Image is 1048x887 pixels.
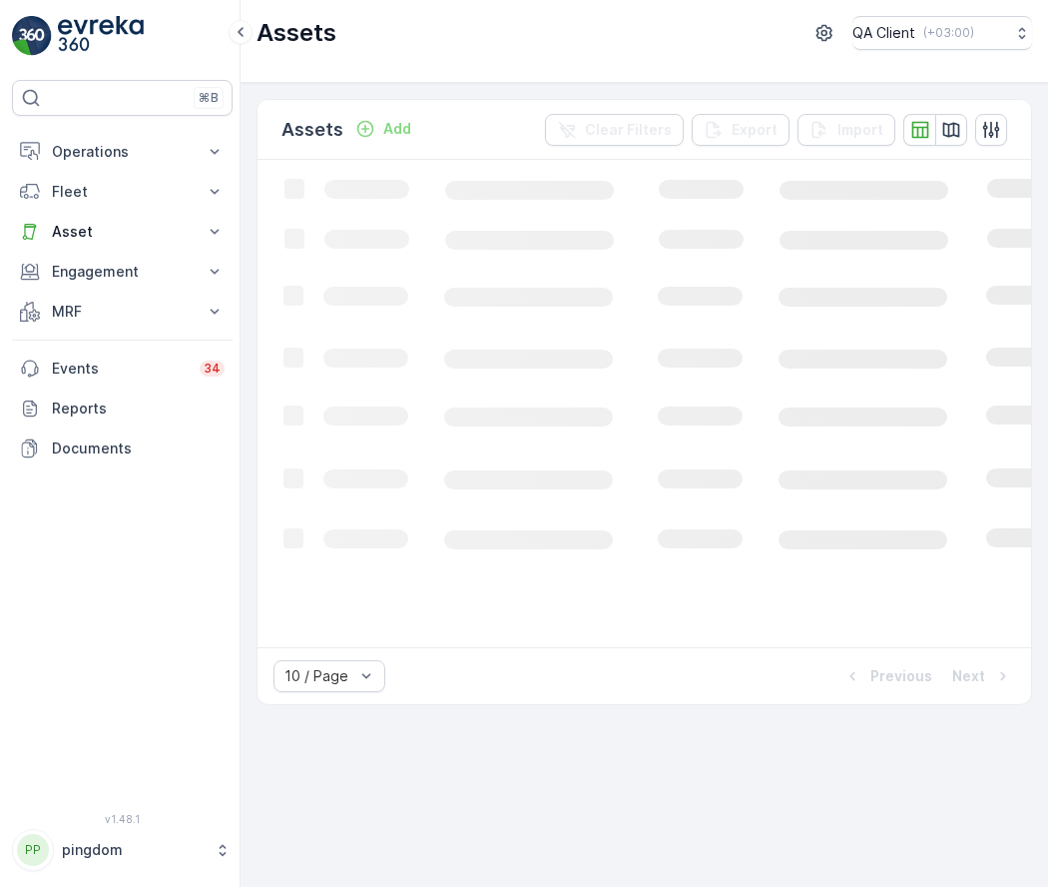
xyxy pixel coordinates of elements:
a: Documents [12,429,233,468]
img: logo [12,16,52,56]
p: Previous [870,666,932,686]
p: Assets [281,116,343,144]
p: Clear Filters [585,120,672,140]
button: Next [950,664,1015,688]
p: Engagement [52,262,193,282]
button: Asset [12,212,233,252]
p: Import [837,120,883,140]
p: Assets [257,17,336,49]
p: Add [383,119,411,139]
p: Events [52,359,188,379]
a: Reports [12,389,233,429]
p: Export [732,120,778,140]
p: Asset [52,222,193,242]
button: Add [347,117,419,141]
button: Engagement [12,252,233,292]
p: Next [952,666,985,686]
button: Export [692,114,789,146]
a: Events34 [12,349,233,389]
button: Operations [12,132,233,172]
button: Import [797,114,895,146]
img: logo_light-DOdMpM7g.png [58,16,144,56]
p: ⌘B [199,90,219,106]
button: QA Client(+03:00) [852,16,1032,50]
p: 34 [204,361,221,377]
p: Reports [52,399,225,419]
button: MRF [12,292,233,332]
p: Fleet [52,182,193,202]
button: Fleet [12,172,233,212]
p: QA Client [852,23,915,43]
p: Documents [52,439,225,458]
p: MRF [52,302,193,322]
div: PP [17,834,49,866]
span: v 1.48.1 [12,813,233,825]
p: pingdom [62,840,205,860]
button: Previous [840,664,934,688]
button: PPpingdom [12,829,233,871]
button: Clear Filters [545,114,684,146]
p: Operations [52,142,193,162]
p: ( +03:00 ) [923,25,974,41]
